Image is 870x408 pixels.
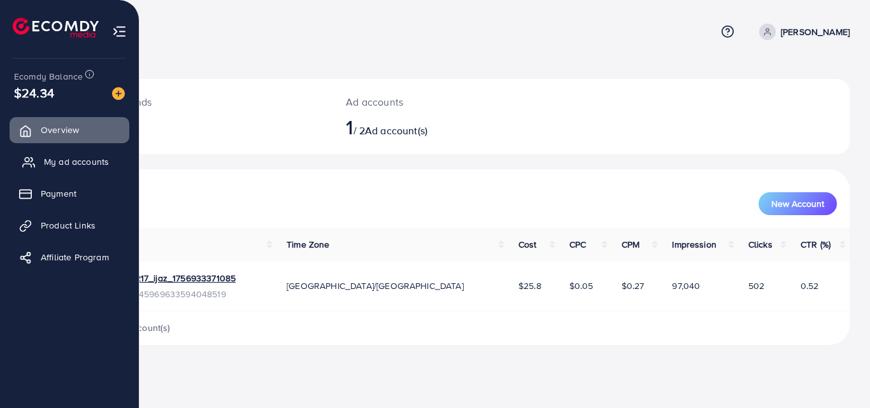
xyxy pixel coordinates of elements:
[41,251,109,264] span: Affiliate Program
[365,123,427,137] span: Ad account(s)
[759,192,837,215] button: New Account
[622,279,645,292] span: $0.27
[748,279,764,292] span: 502
[87,94,315,109] p: [DATE] spends
[41,219,96,232] span: Product Links
[346,94,510,109] p: Ad accounts
[748,238,773,251] span: Clicks
[13,18,99,38] img: logo
[518,238,537,251] span: Cost
[569,238,586,251] span: CPC
[87,115,315,139] h2: $0
[672,279,700,292] span: 97,040
[569,279,594,292] span: $0.05
[10,244,129,270] a: Affiliate Program
[754,24,850,40] a: [PERSON_NAME]
[112,24,127,39] img: menu
[10,181,129,206] a: Payment
[14,70,83,83] span: Ecomdy Balance
[287,279,464,292] span: [GEOGRAPHIC_DATA]/[GEOGRAPHIC_DATA]
[41,187,76,200] span: Payment
[112,87,125,100] img: image
[771,199,824,208] span: New Account
[816,351,860,398] iframe: Chat
[518,279,541,292] span: $25.8
[781,24,850,39] p: [PERSON_NAME]
[14,83,54,102] span: $24.34
[41,123,79,136] span: Overview
[801,238,831,251] span: CTR (%)
[801,279,819,292] span: 0.52
[346,112,353,141] span: 1
[672,238,717,251] span: Impression
[10,149,129,174] a: My ad accounts
[10,117,129,143] a: Overview
[10,213,129,238] a: Product Links
[346,115,510,139] h2: / 2
[622,238,639,251] span: CPM
[44,155,109,168] span: My ad accounts
[116,272,236,285] a: 1032217_ijaz_1756933371085
[287,238,329,251] span: Time Zone
[116,288,236,300] span: ID: 7545969633594048519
